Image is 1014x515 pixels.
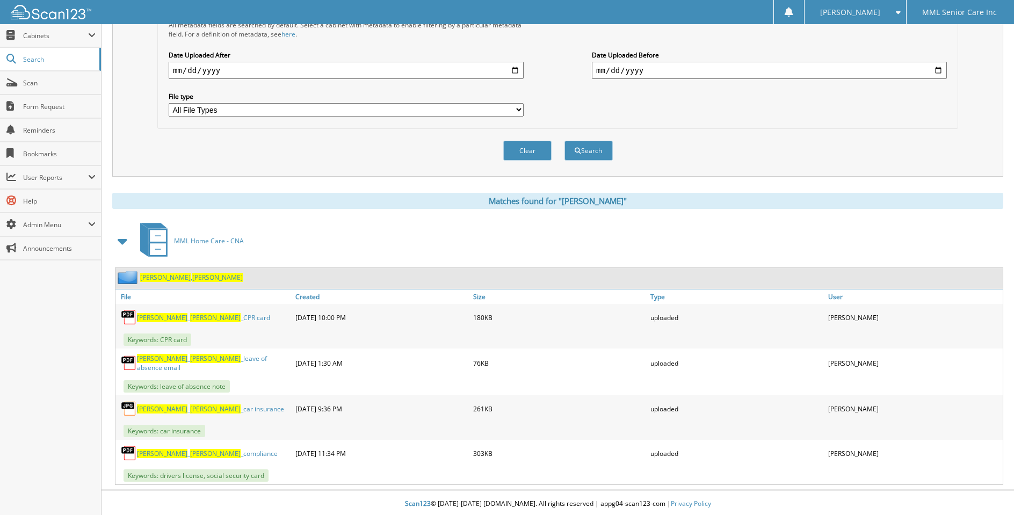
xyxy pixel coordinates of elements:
[23,102,96,111] span: Form Request
[190,404,241,414] span: [PERSON_NAME]
[190,354,241,363] span: [PERSON_NAME]
[115,289,293,304] a: File
[648,443,825,464] div: uploaded
[121,355,137,371] img: PDF.png
[503,141,552,161] button: Clear
[121,401,137,417] img: JPG.png
[470,398,648,419] div: 261KB
[169,20,524,39] div: All metadata fields are searched by default. Select a cabinet with metadata to enable filtering b...
[922,9,997,16] span: MML Senior Care Inc
[137,449,187,458] span: [PERSON_NAME]
[281,30,295,39] a: here
[112,193,1003,209] div: Matches found for "[PERSON_NAME]"
[470,351,648,375] div: 76KB
[470,289,648,304] a: Size
[137,354,290,372] a: [PERSON_NAME]_[PERSON_NAME]_leave of absence email
[137,449,278,458] a: [PERSON_NAME]_[PERSON_NAME]_compliance
[140,273,243,282] a: [PERSON_NAME],[PERSON_NAME]
[137,404,284,414] a: [PERSON_NAME]_[PERSON_NAME]_car insurance
[648,398,825,419] div: uploaded
[137,404,187,414] span: [PERSON_NAME]
[190,449,241,458] span: [PERSON_NAME]
[825,289,1003,304] a: User
[23,31,88,40] span: Cabinets
[293,289,470,304] a: Created
[470,307,648,328] div: 180KB
[124,469,269,482] span: Keywords: drivers license, social security card
[293,443,470,464] div: [DATE] 11:34 PM
[23,173,88,182] span: User Reports
[192,273,243,282] span: [PERSON_NAME]
[825,443,1003,464] div: [PERSON_NAME]
[820,9,880,16] span: [PERSON_NAME]
[825,398,1003,419] div: [PERSON_NAME]
[124,380,230,393] span: Keywords: leave of absence note
[121,445,137,461] img: PDF.png
[564,141,613,161] button: Search
[121,309,137,325] img: PDF.png
[648,307,825,328] div: uploaded
[825,351,1003,375] div: [PERSON_NAME]
[137,313,270,322] a: [PERSON_NAME]_[PERSON_NAME]_CPR card
[190,313,241,322] span: [PERSON_NAME]
[23,126,96,135] span: Reminders
[648,289,825,304] a: Type
[124,333,191,346] span: Keywords: CPR card
[134,220,244,262] a: MML Home Care - CNA
[137,313,187,322] span: [PERSON_NAME]
[23,197,96,206] span: Help
[169,50,524,60] label: Date Uploaded After
[23,78,96,88] span: Scan
[592,50,947,60] label: Date Uploaded Before
[23,220,88,229] span: Admin Menu
[137,354,187,363] span: [PERSON_NAME]
[169,62,524,79] input: start
[293,307,470,328] div: [DATE] 10:00 PM
[648,351,825,375] div: uploaded
[405,499,431,508] span: Scan123
[592,62,947,79] input: end
[470,443,648,464] div: 303KB
[293,351,470,375] div: [DATE] 1:30 AM
[23,149,96,158] span: Bookmarks
[23,244,96,253] span: Announcements
[118,271,140,284] img: folder2.png
[169,92,524,101] label: File type
[124,425,205,437] span: Keywords: car insurance
[11,5,91,19] img: scan123-logo-white.svg
[293,398,470,419] div: [DATE] 9:36 PM
[671,499,711,508] a: Privacy Policy
[825,307,1003,328] div: [PERSON_NAME]
[23,55,94,64] span: Search
[174,236,244,245] span: MML Home Care - CNA
[140,273,191,282] span: [PERSON_NAME]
